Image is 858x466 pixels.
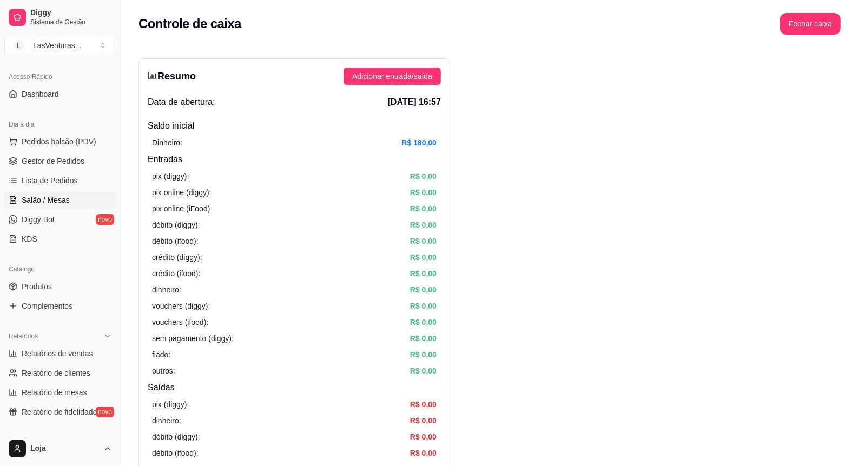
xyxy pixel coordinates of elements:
article: pix online (iFood) [152,203,210,215]
span: bar-chart [148,71,157,81]
article: R$ 0,00 [410,431,437,443]
article: R$ 0,00 [410,251,437,263]
span: Sistema de Gestão [30,18,112,26]
a: Salão / Mesas [4,191,116,209]
a: Relatório de clientes [4,364,116,382]
span: Diggy [30,8,112,18]
h4: Saídas [148,381,441,394]
a: Gestor de Pedidos [4,152,116,170]
span: Relatório de clientes [22,368,90,378]
span: Lista de Pedidos [22,175,78,186]
span: Data de abertura: [148,96,215,109]
div: Dia a dia [4,116,116,133]
article: R$ 0,00 [410,316,437,328]
article: R$ 180,00 [401,137,437,149]
span: Adicionar entrada/saída [352,70,432,82]
article: pix (diggy): [152,398,189,410]
a: Relatório de fidelidadenovo [4,403,116,421]
span: L [14,40,24,51]
article: R$ 0,00 [410,235,437,247]
span: Salão / Mesas [22,195,70,205]
div: LasVenturas ... [33,40,82,51]
article: dinheiro: [152,415,181,427]
article: R$ 0,00 [410,332,437,344]
article: débito (ifood): [152,447,199,459]
article: R$ 0,00 [410,219,437,231]
h4: Saldo inícial [148,119,441,132]
a: Produtos [4,278,116,295]
button: Adicionar entrada/saída [344,68,441,85]
article: crédito (diggy): [152,251,202,263]
article: R$ 0,00 [410,349,437,361]
a: Relatórios de vendas [4,345,116,362]
article: R$ 0,00 [410,268,437,279]
button: Fechar caixa [780,13,841,35]
article: pix online (diggy): [152,187,212,198]
span: Relatórios de vendas [22,348,93,359]
article: Dinheiro: [152,137,182,149]
h4: Entradas [148,153,441,166]
button: Loja [4,436,116,462]
span: Pedidos balcão (PDV) [22,136,96,147]
article: sem pagamento (diggy): [152,332,234,344]
a: Complementos [4,297,116,315]
span: Loja [30,444,99,454]
article: R$ 0,00 [410,365,437,377]
article: vouchers (ifood): [152,316,208,328]
article: R$ 0,00 [410,203,437,215]
a: Lista de Pedidos [4,172,116,189]
article: R$ 0,00 [410,170,437,182]
button: Pedidos balcão (PDV) [4,133,116,150]
article: fiado: [152,349,170,361]
h3: Resumo [148,69,196,84]
span: Complementos [22,301,72,311]
article: R$ 0,00 [410,300,437,312]
article: dinheiro: [152,284,181,296]
span: Gestor de Pedidos [22,156,84,167]
span: [DATE] 16:57 [388,96,441,109]
article: R$ 0,00 [410,447,437,459]
article: outros: [152,365,175,377]
a: DiggySistema de Gestão [4,4,116,30]
article: crédito (ifood): [152,268,200,279]
a: Dashboard [4,85,116,103]
button: Select a team [4,35,116,56]
article: débito (diggy): [152,431,200,443]
article: R$ 0,00 [410,284,437,296]
h2: Controle de caixa [138,15,241,32]
div: Acesso Rápido [4,68,116,85]
span: Relatório de fidelidade [22,407,97,417]
article: R$ 0,00 [410,187,437,198]
span: Diggy Bot [22,214,55,225]
a: Diggy Botnovo [4,211,116,228]
div: Catálogo [4,261,116,278]
span: KDS [22,234,37,244]
span: Relatórios [9,332,38,341]
span: Dashboard [22,89,59,99]
article: débito (ifood): [152,235,199,247]
article: pix (diggy): [152,170,189,182]
article: R$ 0,00 [410,398,437,410]
article: R$ 0,00 [410,415,437,427]
span: Relatório de mesas [22,387,87,398]
a: KDS [4,230,116,248]
article: vouchers (diggy): [152,300,210,312]
a: Relatório de mesas [4,384,116,401]
article: débito (diggy): [152,219,200,231]
span: Produtos [22,281,52,292]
